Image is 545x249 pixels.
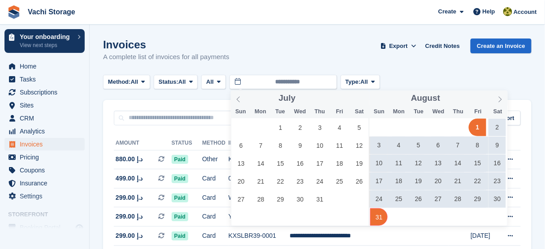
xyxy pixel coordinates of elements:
[346,77,361,86] span: Type:
[202,207,229,227] td: Card
[233,172,250,190] span: July 20, 2025
[471,39,532,53] a: Create an Invoice
[229,169,290,189] td: 0QXV7B4N-0001
[233,137,250,154] span: July 6, 2025
[469,137,486,154] span: August 8, 2025
[422,39,463,53] a: Credit Notes
[206,77,214,86] span: All
[231,109,251,115] span: Sun
[251,109,270,115] span: Mon
[350,119,368,136] span: July 5, 2025
[290,109,310,115] span: Wed
[360,77,368,86] span: All
[20,177,74,189] span: Insurance
[272,190,289,208] span: July 29, 2025
[483,7,495,16] span: Help
[154,75,198,90] button: Status: All
[114,136,172,150] th: Amount
[131,77,138,86] span: All
[4,99,85,112] a: menu
[489,190,506,208] span: August 30, 2025
[4,125,85,137] a: menu
[429,155,447,172] span: August 13, 2025
[20,34,73,40] p: Your onboarding
[440,94,468,103] input: Year
[311,155,329,172] span: July 17, 2025
[296,94,324,103] input: Year
[229,136,290,150] th: Invoice Number
[331,137,348,154] span: July 11, 2025
[4,164,85,176] a: menu
[4,138,85,150] a: menu
[233,155,250,172] span: July 13, 2025
[291,137,309,154] span: July 9, 2025
[469,172,486,190] span: August 22, 2025
[488,109,508,115] span: Sat
[449,155,467,172] span: August 14, 2025
[514,8,537,17] span: Account
[116,155,143,164] span: 880.00 د.إ
[201,75,225,90] button: All
[389,109,409,115] span: Mon
[103,52,229,62] p: A complete list of invoices for all payments
[74,222,85,233] a: Preview store
[449,109,468,115] span: Thu
[279,94,296,103] span: July
[390,172,407,190] span: August 18, 2025
[4,177,85,189] a: menu
[429,172,447,190] span: August 20, 2025
[24,4,79,19] a: Vachi Storage
[8,210,89,219] span: Storefront
[390,137,407,154] span: August 4, 2025
[172,174,188,183] span: Paid
[20,112,74,124] span: CRM
[489,137,506,154] span: August 9, 2025
[438,7,456,16] span: Create
[20,138,74,150] span: Invoices
[350,155,368,172] span: July 19, 2025
[469,155,486,172] span: August 15, 2025
[20,221,74,234] span: Booking Portal
[4,60,85,73] a: menu
[311,137,329,154] span: July 10, 2025
[20,73,74,86] span: Tasks
[369,109,389,115] span: Sun
[159,77,178,86] span: Status:
[411,94,440,103] span: August
[370,172,388,190] span: August 17, 2025
[310,109,330,115] span: Thu
[428,109,448,115] span: Wed
[116,174,143,183] span: 499.00 د.إ
[341,75,380,90] button: Type: All
[449,172,467,190] span: August 21, 2025
[172,212,188,221] span: Paid
[103,39,229,51] h1: Invoices
[449,137,467,154] span: August 7, 2025
[471,227,499,246] td: [DATE]
[370,155,388,172] span: August 10, 2025
[311,172,329,190] span: July 24, 2025
[291,172,309,190] span: July 23, 2025
[410,172,427,190] span: August 19, 2025
[103,75,150,90] button: Method: All
[469,119,486,136] span: August 1, 2025
[331,155,348,172] span: July 18, 2025
[172,193,188,202] span: Paid
[172,155,188,164] span: Paid
[429,137,447,154] span: August 6, 2025
[291,119,309,136] span: July 2, 2025
[390,155,407,172] span: August 11, 2025
[272,137,289,154] span: July 8, 2025
[311,190,329,208] span: July 31, 2025
[410,190,427,208] span: August 26, 2025
[410,137,427,154] span: August 5, 2025
[291,190,309,208] span: July 30, 2025
[20,60,74,73] span: Home
[331,172,348,190] span: July 25, 2025
[172,232,188,240] span: Paid
[252,172,270,190] span: July 21, 2025
[20,190,74,202] span: Settings
[229,227,290,246] td: KXSLBR39-0001
[331,119,348,136] span: July 4, 2025
[20,41,73,49] p: View next steps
